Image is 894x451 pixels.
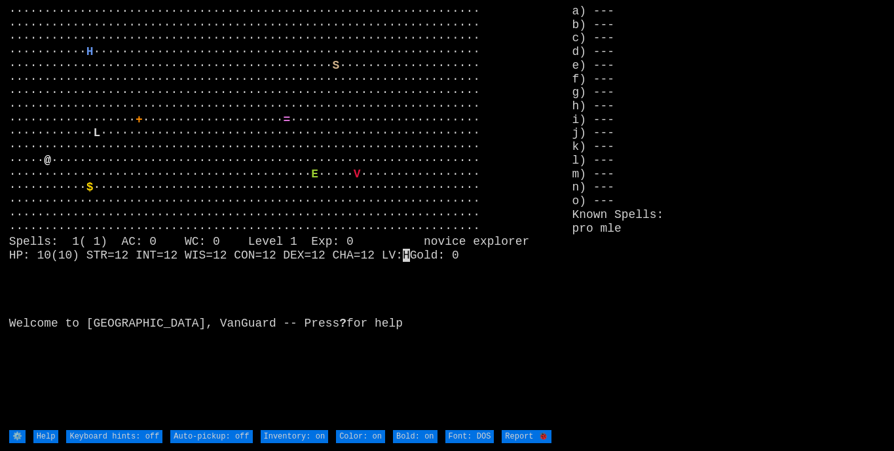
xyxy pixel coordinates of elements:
[336,430,385,444] input: Color: on
[86,45,94,58] font: H
[502,430,551,444] input: Report 🐞
[86,181,94,194] font: $
[445,430,494,444] input: Font: DOS
[283,113,290,126] font: =
[403,249,410,262] mark: H
[44,154,51,167] font: @
[9,430,26,444] input: ⚙️
[9,5,572,429] larn: ··································································· ·····························...
[572,5,885,429] stats: a) --- b) --- c) --- d) --- e) --- f) --- g) --- h) --- i) --- j) --- k) --- l) --- m) --- n) ---...
[136,113,143,126] font: +
[393,430,438,444] input: Bold: on
[33,430,59,444] input: Help
[66,430,162,444] input: Keyboard hints: off
[354,168,361,181] font: V
[339,317,346,330] b: ?
[170,430,252,444] input: Auto-pickup: off
[333,59,340,72] font: S
[93,126,100,139] font: L
[311,168,318,181] font: E
[261,430,329,444] input: Inventory: on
